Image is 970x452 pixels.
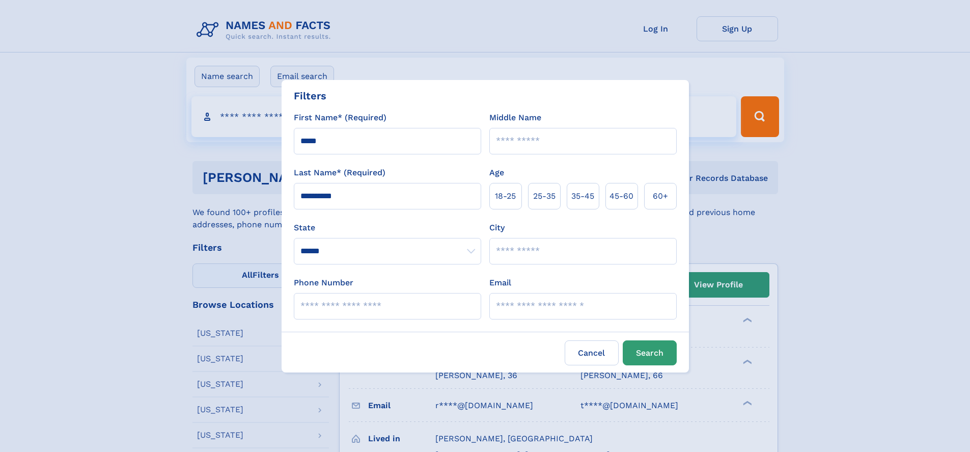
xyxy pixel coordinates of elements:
[571,190,594,202] span: 35‑45
[489,222,505,234] label: City
[294,277,353,289] label: Phone Number
[609,190,633,202] span: 45‑60
[495,190,516,202] span: 18‑25
[653,190,668,202] span: 60+
[294,167,385,179] label: Last Name* (Required)
[489,277,511,289] label: Email
[489,167,504,179] label: Age
[623,340,677,365] button: Search
[533,190,556,202] span: 25‑35
[489,112,541,124] label: Middle Name
[294,88,326,103] div: Filters
[294,112,386,124] label: First Name* (Required)
[294,222,481,234] label: State
[565,340,619,365] label: Cancel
